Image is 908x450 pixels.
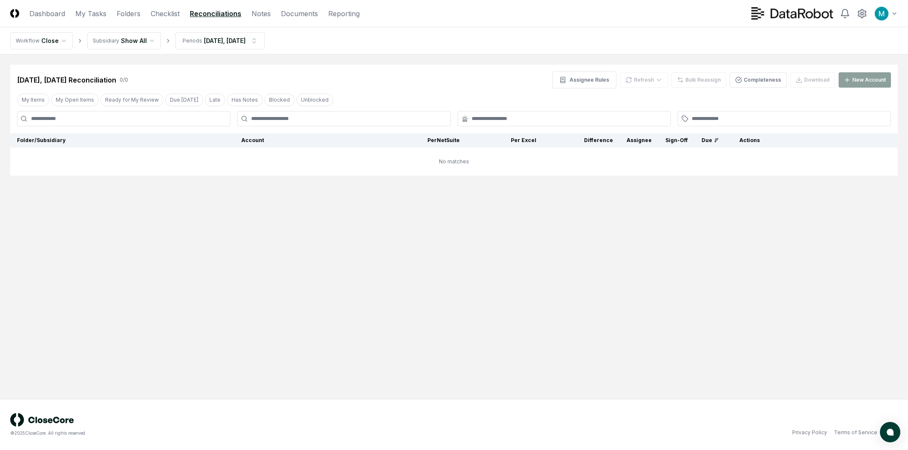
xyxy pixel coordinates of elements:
[205,94,225,106] button: Late
[93,37,119,45] div: Subsidiary
[10,148,898,176] td: No matches
[10,133,235,148] th: Folder/Subsidiary
[10,9,19,18] img: Logo
[151,9,180,19] a: Checklist
[10,430,454,436] div: © 2025 CloseCore. All rights reserved.
[552,71,616,88] button: Assignee Rules
[183,37,202,45] div: Periods
[190,9,241,19] a: Reconciliations
[17,94,49,106] button: My Items
[751,7,833,20] img: DataRobot logo
[543,133,620,148] th: Difference
[390,133,467,148] th: Per NetSuite
[252,9,271,19] a: Notes
[29,9,65,19] a: Dashboard
[100,94,163,106] button: Ready for My Review
[17,75,116,85] div: [DATE], [DATE] Reconciliation
[733,137,891,144] div: Actions
[117,9,140,19] a: Folders
[10,413,74,427] img: logo
[792,429,827,436] a: Privacy Policy
[296,94,333,106] button: Unblocked
[264,94,295,106] button: Blocked
[730,72,787,88] button: Completeness
[16,37,40,45] div: Workflow
[659,133,695,148] th: Sign-Off
[281,9,318,19] a: Documents
[204,36,246,45] div: [DATE], [DATE]
[328,9,360,19] a: Reporting
[175,32,265,49] button: Periods[DATE], [DATE]
[227,94,263,106] button: Has Notes
[834,429,877,436] a: Terms of Service
[120,76,128,84] div: 0 / 0
[880,422,900,442] button: atlas-launcher
[875,7,888,20] img: ACg8ocIk6UVBSJ1Mh_wKybhGNOx8YD4zQOa2rDZHjRd5UfivBFfoWA=s96-c
[620,133,659,148] th: Assignee
[702,137,719,144] div: Due
[241,137,383,144] div: Account
[75,9,106,19] a: My Tasks
[10,32,265,49] nav: breadcrumb
[51,94,99,106] button: My Open Items
[467,133,543,148] th: Per Excel
[165,94,203,106] button: Due Today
